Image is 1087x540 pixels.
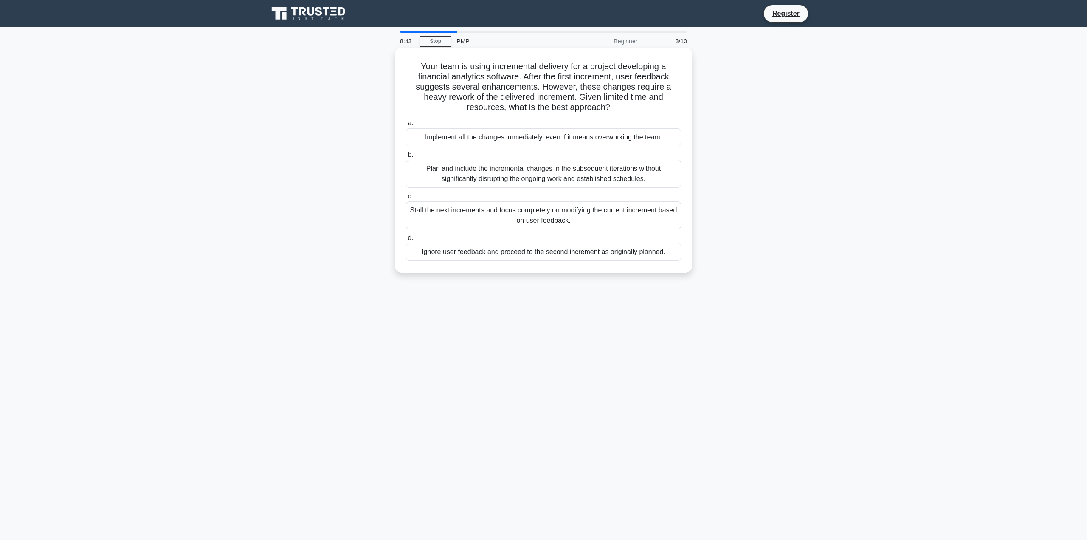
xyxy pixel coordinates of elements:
[406,201,681,229] div: Stall the next increments and focus completely on modifying the current increment based on user f...
[395,33,420,50] div: 8:43
[420,36,451,47] a: Stop
[408,192,413,200] span: c.
[406,128,681,146] div: Implement all the changes immediately, even if it means overworking the team.
[642,33,692,50] div: 3/10
[767,8,805,19] a: Register
[408,119,413,127] span: a.
[408,151,413,158] span: b.
[451,33,568,50] div: PMP
[408,234,413,241] span: d.
[406,160,681,188] div: Plan and include the incremental changes in the subsequent iterations without significantly disru...
[405,61,682,113] h5: Your team is using incremental delivery for a project developing a financial analytics software. ...
[406,243,681,261] div: Ignore user feedback and proceed to the second increment as originally planned.
[568,33,642,50] div: Beginner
